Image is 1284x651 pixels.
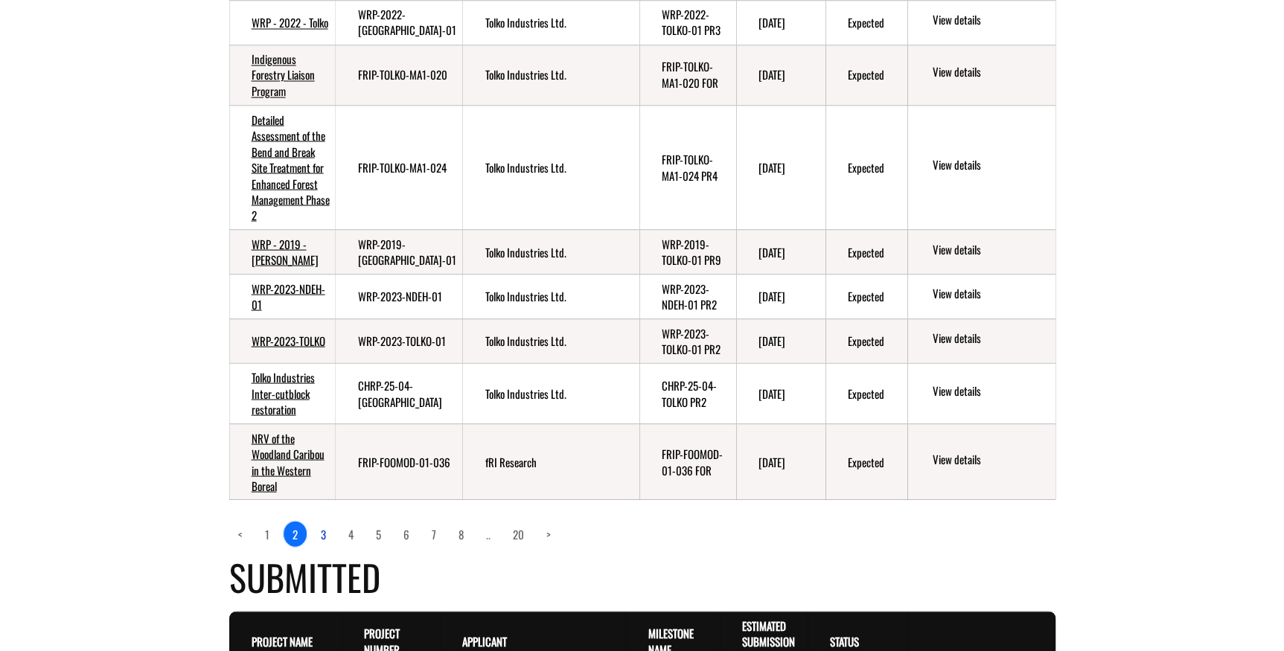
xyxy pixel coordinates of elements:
a: WRP-2023-TOLKO [252,332,325,348]
a: page 6 [395,521,418,546]
td: Tolko Industries Ltd. [462,45,639,105]
a: View details [932,156,1049,174]
a: 2 [283,520,307,547]
time: [DATE] [758,332,785,348]
a: page 8 [450,521,473,546]
td: Tolko Industries Ltd. [462,318,639,363]
td: WRP-2019-TOLKO-01 [335,229,462,274]
a: page 20 [504,521,533,546]
td: FRIP-FOOMOD-01-036 FOR [639,423,736,499]
td: 10/30/2025 [736,274,825,318]
a: Load more pages [477,521,499,546]
td: WRP-2023-TOLKO-01 PR2 [639,318,736,363]
td: Tolko Industries Ltd. [462,274,639,318]
a: Tolko Industries Inter-cutblock restoration [252,368,315,417]
td: 10/30/2025 [736,318,825,363]
td: Expected [825,363,907,423]
td: 10/30/2025 [736,45,825,105]
time: [DATE] [758,14,785,31]
a: View details [932,451,1049,469]
td: Tolko Industries Ltd. [462,229,639,274]
td: WRP-2023-NDEH-01 [335,274,462,318]
time: [DATE] [758,158,785,175]
td: Expected [825,274,907,318]
td: 10/30/2025 [736,229,825,274]
a: Status [830,632,859,649]
a: View details [932,12,1049,30]
td: Tolko Industries Ltd. [462,105,639,229]
td: Expected [825,423,907,499]
td: CHRP-25-04-TOLKO PR2 [639,363,736,423]
td: action menu [907,363,1055,423]
td: Expected [825,105,907,229]
time: [DATE] [758,453,785,469]
td: FRIP-TOLKO-MA1-020 [335,45,462,105]
td: NRV of the Woodland Caribou in the Western Boreal [229,423,336,499]
a: page 4 [339,521,362,546]
td: Expected [825,318,907,363]
a: NRV of the Woodland Caribou in the Western Boreal [252,429,325,493]
td: Indigenous Forestry Liaison Program [229,45,336,105]
a: WRP - 2019 - [PERSON_NAME] [252,235,319,267]
td: WRP-2019-TOLKO-01 PR9 [639,229,736,274]
a: WRP-2023-NDEH-01 [252,280,325,312]
td: WRP-2023-NDEH-01 PR2 [639,274,736,318]
td: Expected [825,229,907,274]
td: action menu [907,229,1055,274]
td: FRIP-TOLKO-MA1-024 PR4 [639,105,736,229]
a: page 7 [423,521,445,546]
a: View details [932,285,1049,303]
a: page 3 [312,521,335,546]
td: fRI Research [462,423,639,499]
td: WRP-2023-NDEH-01 [229,274,336,318]
a: page 5 [367,521,390,546]
a: View details [932,382,1049,400]
h4: Submitted [229,550,1055,603]
td: action menu [907,423,1055,499]
td: action menu [907,318,1055,363]
a: Indigenous Forestry Liaison Program [252,51,315,99]
td: WRP-2023-TOLKO-01 [335,318,462,363]
td: action menu [907,45,1055,105]
a: Next page [537,521,560,546]
a: View details [932,330,1049,347]
td: FRIP-FOOMOD-01-036 [335,423,462,499]
a: Detailed Assessment of the Bend and Break Site Treatment for Enhanced Forest Management Phase 2 [252,111,330,223]
time: [DATE] [758,243,785,260]
td: Tolko Industries Ltd. [462,363,639,423]
a: page 1 [256,521,278,546]
td: CHRP-25-04-TOLKO [335,363,462,423]
td: WRP - 2019 - Tolko [229,229,336,274]
a: Applicant [462,632,507,649]
a: WRP - 2022 - Tolko [252,14,328,31]
a: Previous page [229,521,252,546]
a: View details [932,241,1049,259]
td: Detailed Assessment of the Bend and Break Site Treatment for Enhanced Forest Management Phase 2 [229,105,336,229]
td: WRP-2023-TOLKO [229,318,336,363]
td: 10/31/2025 [736,423,825,499]
td: action menu [907,105,1055,229]
time: [DATE] [758,66,785,83]
time: [DATE] [758,287,785,304]
td: FRIP-TOLKO-MA1-020 FOR [639,45,736,105]
td: Tolko Industries Inter-cutblock restoration [229,363,336,423]
time: [DATE] [758,385,785,401]
td: action menu [907,274,1055,318]
td: 10/30/2025 [736,105,825,229]
td: FRIP-TOLKO-MA1-024 [335,105,462,229]
a: View details [932,64,1049,82]
td: Expected [825,45,907,105]
a: Project Name [252,632,313,649]
td: 10/30/2025 [736,363,825,423]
